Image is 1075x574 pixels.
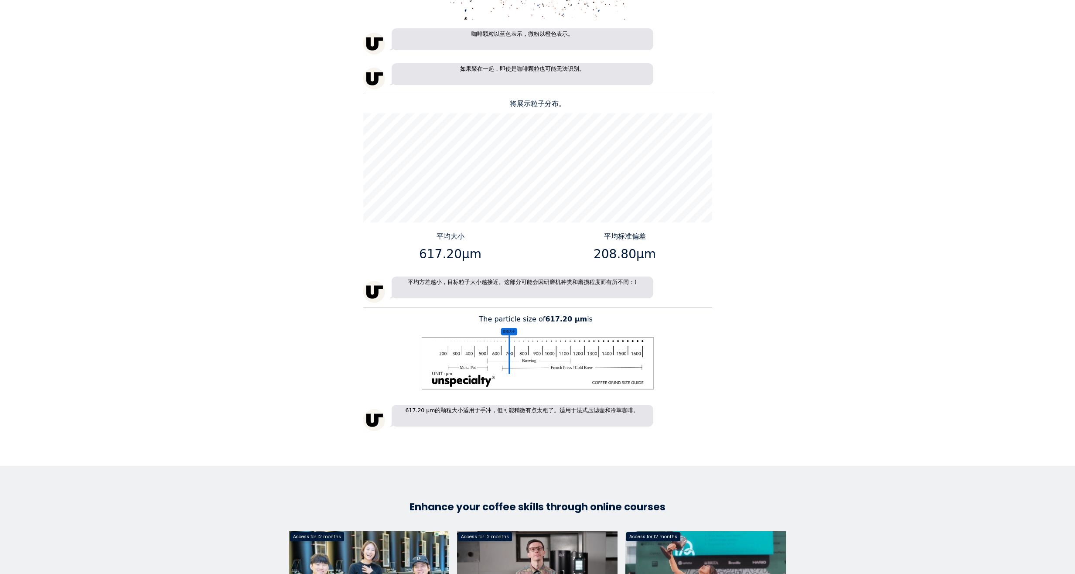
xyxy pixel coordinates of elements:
[366,231,534,242] p: 平均大小
[363,68,385,89] img: unspecialty-logo
[392,277,653,298] p: 平均方差越小，目标粒子大小越接近。这部分可能会因研磨机种类和磨损程度而有所不同 : )
[363,409,385,431] img: unspecialty-logo
[392,405,653,427] p: 617.20 μm的颗粒大小适用于手冲，但可能稍微有点太粗了。适用于法式压滤壶和冷萃咖啡。
[289,501,786,514] h3: Enhance your coffee skills through online courses
[363,99,712,109] p: 将展示粒子分布。
[363,33,385,55] img: unspecialty-logo
[392,63,653,85] p: 如果聚在一起，即使是咖啡颗粒也可能无法识别。
[541,245,709,263] p: 208.80μm
[363,314,712,325] p: The particle size of is
[541,231,709,242] p: 平均标准偏差
[366,245,534,263] p: 617.20μm
[503,329,515,333] tspan: 普通大小
[545,315,587,323] b: 617.20 μm
[392,28,653,50] p: 咖啡颗粒以蓝色表示，微粉以橙色表示。
[363,281,385,303] img: unspecialty-logo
